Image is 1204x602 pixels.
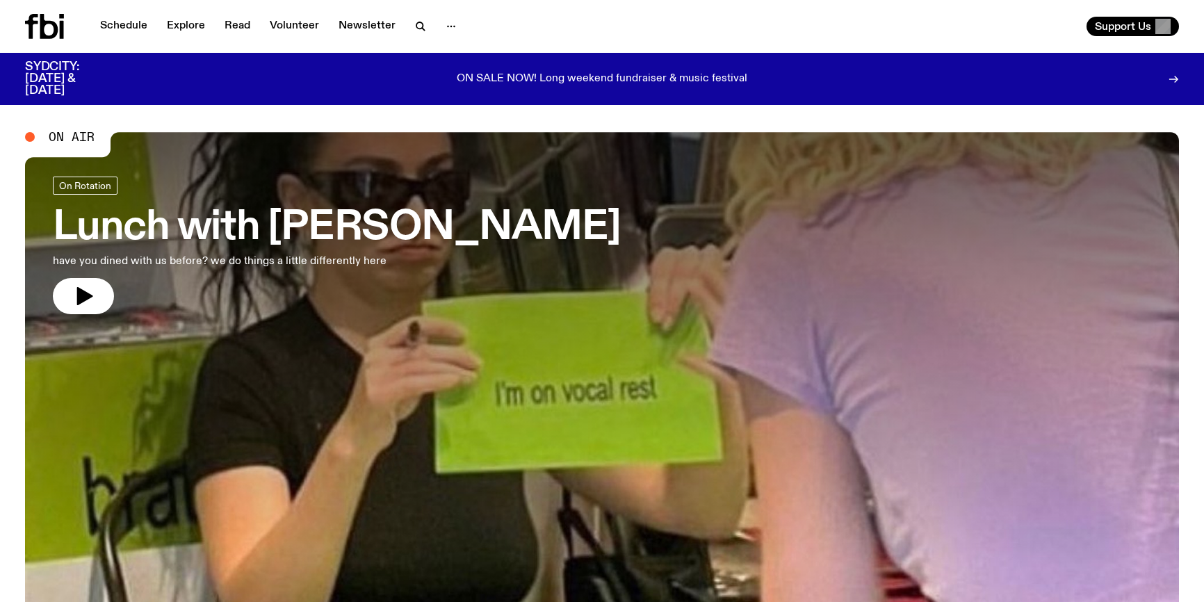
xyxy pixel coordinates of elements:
a: Newsletter [330,17,404,36]
span: Support Us [1095,20,1151,33]
a: Read [216,17,259,36]
button: Support Us [1087,17,1179,36]
a: Volunteer [261,17,327,36]
p: have you dined with us before? we do things a little differently here [53,253,409,270]
a: Lunch with [PERSON_NAME]have you dined with us before? we do things a little differently here [53,177,621,314]
a: Explore [158,17,213,36]
h3: SYDCITY: [DATE] & [DATE] [25,61,114,97]
p: ON SALE NOW! Long weekend fundraiser & music festival [457,73,747,86]
span: On Rotation [59,180,111,190]
a: Schedule [92,17,156,36]
h3: Lunch with [PERSON_NAME] [53,209,621,247]
a: On Rotation [53,177,117,195]
span: On Air [49,131,95,143]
